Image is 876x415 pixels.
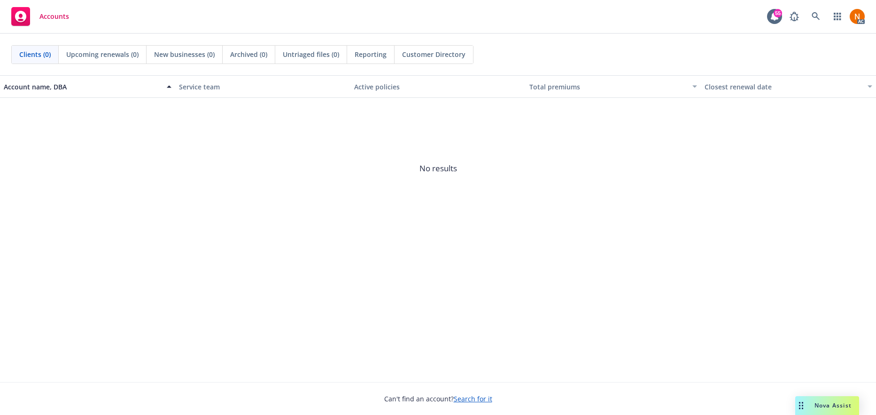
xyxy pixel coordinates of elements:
[795,396,859,415] button: Nova Assist
[8,3,73,30] a: Accounts
[806,7,825,26] a: Search
[850,9,865,24] img: photo
[354,82,522,92] div: Active policies
[705,82,862,92] div: Closest renewal date
[795,396,807,415] div: Drag to move
[355,49,387,59] span: Reporting
[701,75,876,98] button: Closest renewal date
[350,75,526,98] button: Active policies
[384,394,492,404] span: Can't find an account?
[402,49,465,59] span: Customer Directory
[19,49,51,59] span: Clients (0)
[526,75,701,98] button: Total premiums
[4,82,161,92] div: Account name, DBA
[179,82,347,92] div: Service team
[175,75,350,98] button: Service team
[39,13,69,20] span: Accounts
[230,49,267,59] span: Archived (0)
[785,7,804,26] a: Report a Bug
[154,49,215,59] span: New businesses (0)
[828,7,847,26] a: Switch app
[454,394,492,403] a: Search for it
[774,9,782,17] div: 55
[814,401,852,409] span: Nova Assist
[283,49,339,59] span: Untriaged files (0)
[529,82,687,92] div: Total premiums
[66,49,139,59] span: Upcoming renewals (0)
